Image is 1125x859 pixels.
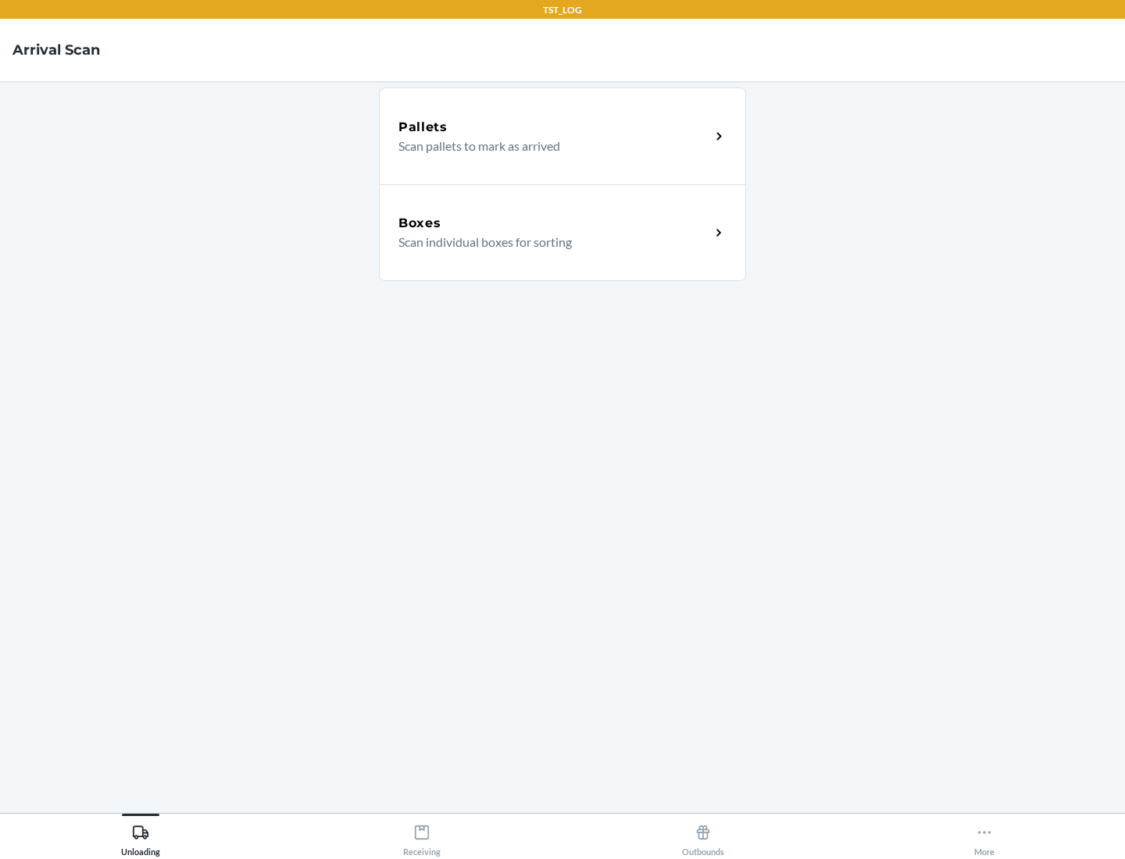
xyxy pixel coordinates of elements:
a: BoxesScan individual boxes for sorting [379,184,746,281]
div: Unloading [121,818,160,857]
div: More [974,818,995,857]
h5: Pallets [398,118,448,137]
div: Receiving [403,818,441,857]
button: More [844,814,1125,857]
p: Scan individual boxes for sorting [398,233,698,251]
a: PalletsScan pallets to mark as arrived [379,87,746,184]
h4: Arrival Scan [12,40,100,60]
h5: Boxes [398,214,441,233]
button: Outbounds [562,814,844,857]
div: Outbounds [682,818,724,857]
p: TST_LOG [543,3,582,17]
button: Receiving [281,814,562,857]
p: Scan pallets to mark as arrived [398,137,698,155]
